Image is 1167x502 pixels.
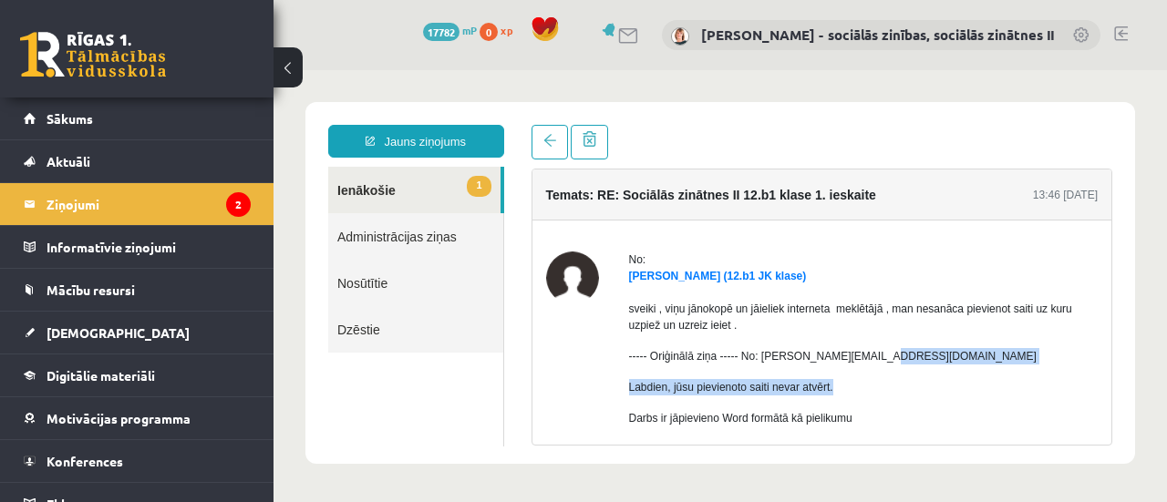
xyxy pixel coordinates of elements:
[480,23,522,37] a: 0 xp
[46,183,251,225] legend: Ziņojumi
[480,23,498,41] span: 0
[55,143,230,190] a: Administrācijas ziņas
[20,32,166,77] a: Rīgas 1. Tālmācības vidusskola
[24,397,251,439] a: Motivācijas programma
[356,371,825,387] p: sk. [PERSON_NAME]
[24,269,251,311] a: Mācību resursi
[273,181,325,234] img: Dainis Druva
[356,278,825,294] p: ----- Oriģinālā ziņa ----- No: [PERSON_NAME][EMAIL_ADDRESS][DOMAIN_NAME]
[46,367,155,384] span: Digitālie materiāli
[46,226,251,268] legend: Informatīvie ziņojumi
[46,410,191,426] span: Motivācijas programma
[46,282,135,298] span: Mācību resursi
[55,190,230,236] a: Nosūtītie
[24,312,251,353] a: [DEMOGRAPHIC_DATA]
[356,200,533,212] a: [PERSON_NAME] (12.b1 JK klase)
[356,309,825,325] p: Labdien, jūsu pievienoto saiti nevar atvērt.
[24,354,251,396] a: Digitālie materiāli
[55,236,230,282] a: Dzēstie
[193,106,217,127] span: 1
[462,23,477,37] span: mP
[501,23,512,37] span: xp
[46,453,123,469] span: Konferences
[24,183,251,225] a: Ziņojumi2
[55,97,227,143] a: 1Ienākošie
[24,226,251,268] a: Informatīvie ziņojumi
[356,181,825,198] div: No:
[24,140,251,182] a: Aktuāli
[423,23,477,37] a: 17782 mP
[24,440,251,482] a: Konferences
[356,231,825,263] p: sveiki , viņu jānokopē un jāieliek interneta meklētājā , man nesanāca pievienot saiti uz kuru uzp...
[46,153,90,169] span: Aktuāli
[273,118,603,132] h4: Temats: RE: Sociālās zinātnes II 12.b1 klase 1. ieskaite
[46,324,190,341] span: [DEMOGRAPHIC_DATA]
[759,117,824,133] div: 13:46 [DATE]
[356,340,825,356] p: Darbs ir jāpievieno Word formātā kā pielikumu
[46,110,93,127] span: Sākums
[55,55,231,87] a: Jauns ziņojums
[423,23,460,41] span: 17782
[701,26,1054,44] a: [PERSON_NAME] - sociālās zinības, sociālās zinātnes II
[226,192,251,217] i: 2
[24,97,251,139] a: Sākums
[671,27,689,46] img: Anita Jozus - sociālās zinības, sociālās zinātnes II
